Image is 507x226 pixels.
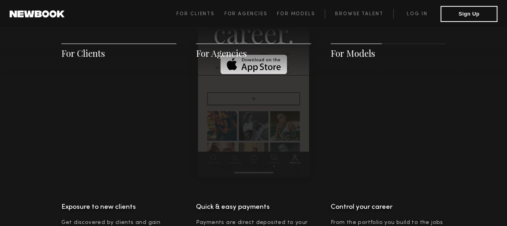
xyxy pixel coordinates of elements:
[331,201,446,213] h4: Control your career
[440,6,497,22] button: Sign Up
[196,201,311,213] h4: Quick & easy payments
[325,9,393,19] a: Browse Talent
[176,9,224,19] a: For Clients
[224,9,277,19] a: For Agencies
[176,12,214,16] span: For Clients
[61,47,105,59] a: For Clients
[61,201,177,213] h4: Exposure to new clients
[393,9,440,19] a: Log in
[277,12,315,16] span: For Models
[331,47,375,59] a: For Models
[196,47,247,59] a: For Agencies
[277,9,325,19] a: For Models
[224,12,267,16] span: For Agencies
